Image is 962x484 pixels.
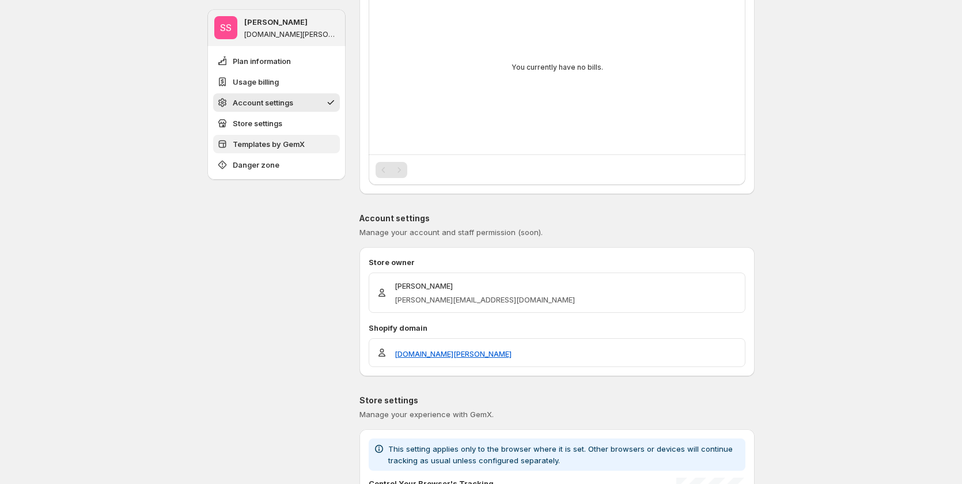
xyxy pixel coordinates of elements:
span: Danger zone [233,159,279,171]
p: [PERSON_NAME] [395,280,575,292]
span: Manage your account and staff permission (soon). [359,228,543,237]
button: Account settings [213,93,340,112]
span: Sandy Sandy [214,16,237,39]
button: Plan information [213,52,340,70]
button: Danger zone [213,156,340,174]
a: [DOMAIN_NAME][PERSON_NAME] [395,348,512,360]
span: Manage your experience with GemX. [359,410,494,419]
p: You currently have no bills. [512,63,603,72]
p: Store owner [369,256,745,268]
button: Usage billing [213,73,340,91]
p: Shopify domain [369,322,745,334]
span: Plan information [233,55,291,67]
span: Templates by GemX [233,138,305,150]
p: [DOMAIN_NAME][PERSON_NAME] [244,30,339,39]
p: [PERSON_NAME] [244,16,308,28]
p: [PERSON_NAME][EMAIL_ADDRESS][DOMAIN_NAME] [395,294,575,305]
nav: Pagination [376,162,407,178]
span: Store settings [233,118,282,129]
p: Account settings [359,213,755,224]
span: Account settings [233,97,293,108]
button: Templates by GemX [213,135,340,153]
button: Store settings [213,114,340,133]
p: Store settings [359,395,755,406]
span: Usage billing [233,76,279,88]
text: SS [220,22,232,33]
span: This setting applies only to the browser where it is set. Other browsers or devices will continue... [388,444,733,465]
